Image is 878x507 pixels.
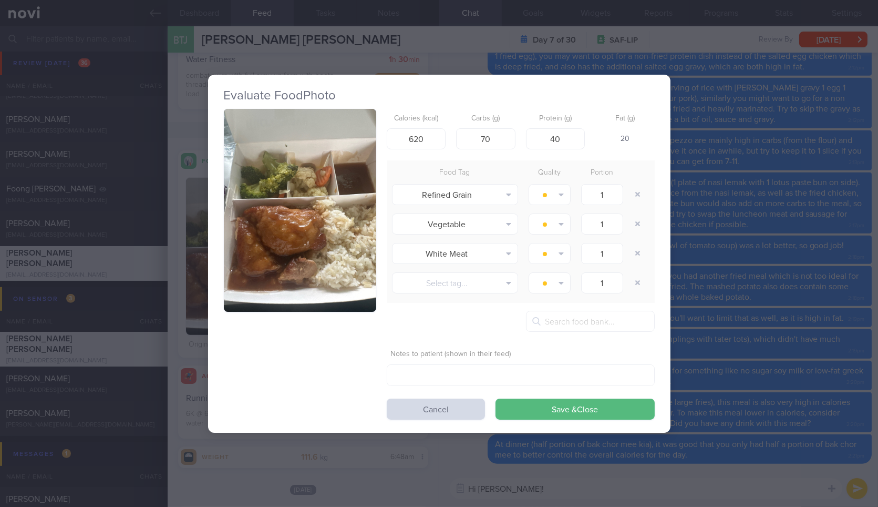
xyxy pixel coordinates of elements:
[576,166,628,180] div: Portion
[387,399,485,420] button: Cancel
[392,184,518,205] button: Refined Grain
[392,272,518,293] button: Select tag...
[581,214,623,235] input: 1.0
[595,128,655,150] div: 20
[460,114,511,124] label: Carbs (g)
[600,114,650,124] label: Fat (g)
[581,272,623,293] input: 1.0
[523,166,576,180] div: Quality
[387,128,446,149] input: 250
[581,243,623,264] input: 1.0
[526,311,655,332] input: Search food bank...
[392,243,518,264] button: White Meat
[224,88,655,104] h2: Evaluate Food Photo
[581,184,623,205] input: 1.0
[495,399,655,420] button: Save &Close
[387,166,523,180] div: Food Tag
[392,214,518,235] button: Vegetable
[530,114,581,124] label: Protein (g)
[456,128,515,149] input: 33
[391,114,442,124] label: Calories (kcal)
[391,350,650,359] label: Notes to patient (shown in their feed)
[526,128,585,149] input: 9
